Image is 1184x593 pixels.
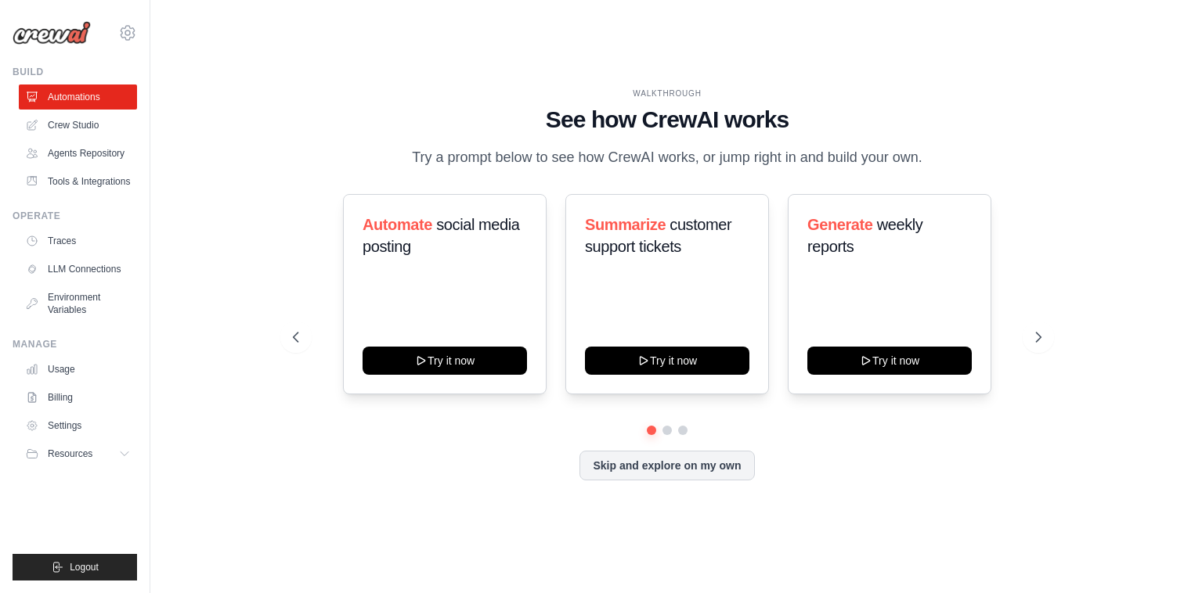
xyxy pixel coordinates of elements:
span: Logout [70,561,99,573]
div: Build [13,66,137,78]
a: Tools & Integrations [19,169,137,194]
img: Logo [13,21,91,45]
button: Try it now [363,347,527,375]
a: Automations [19,84,137,110]
div: WALKTHROUGH [293,88,1042,99]
a: Settings [19,413,137,438]
div: Manage [13,338,137,350]
span: Summarize [585,216,666,233]
button: Logout [13,554,137,580]
h1: See how CrewAI works [293,106,1042,134]
a: Usage [19,357,137,382]
div: Operate [13,210,137,222]
span: customer support tickets [585,216,731,255]
button: Try it now [807,347,972,375]
a: Crew Studio [19,113,137,138]
button: Try it now [585,347,749,375]
a: Billing [19,385,137,410]
a: Agents Repository [19,141,137,166]
span: social media posting [363,216,520,255]
a: LLM Connections [19,257,137,282]
p: Try a prompt below to see how CrewAI works, or jump right in and build your own. [404,146,930,169]
button: Skip and explore on my own [579,451,754,480]
span: Automate [363,216,432,233]
button: Resources [19,441,137,466]
a: Environment Variables [19,285,137,322]
span: Generate [807,216,873,233]
span: Resources [48,447,92,460]
a: Traces [19,228,137,253]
